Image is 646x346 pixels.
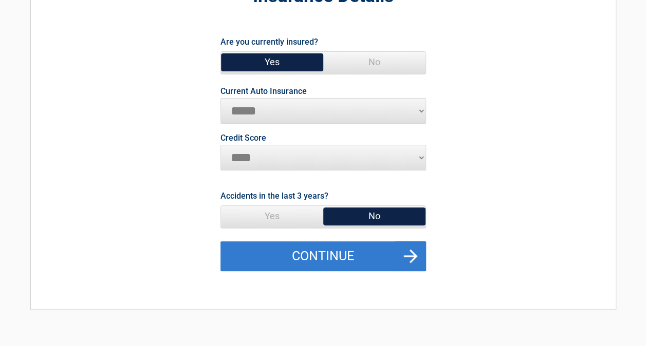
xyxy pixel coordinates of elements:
span: Yes [221,206,323,226]
label: Are you currently insured? [220,35,318,49]
span: Yes [221,52,323,72]
label: Accidents in the last 3 years? [220,189,328,203]
label: Credit Score [220,134,266,142]
button: Continue [220,241,426,271]
label: Current Auto Insurance [220,87,307,95]
span: No [323,206,426,226]
span: No [323,52,426,72]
